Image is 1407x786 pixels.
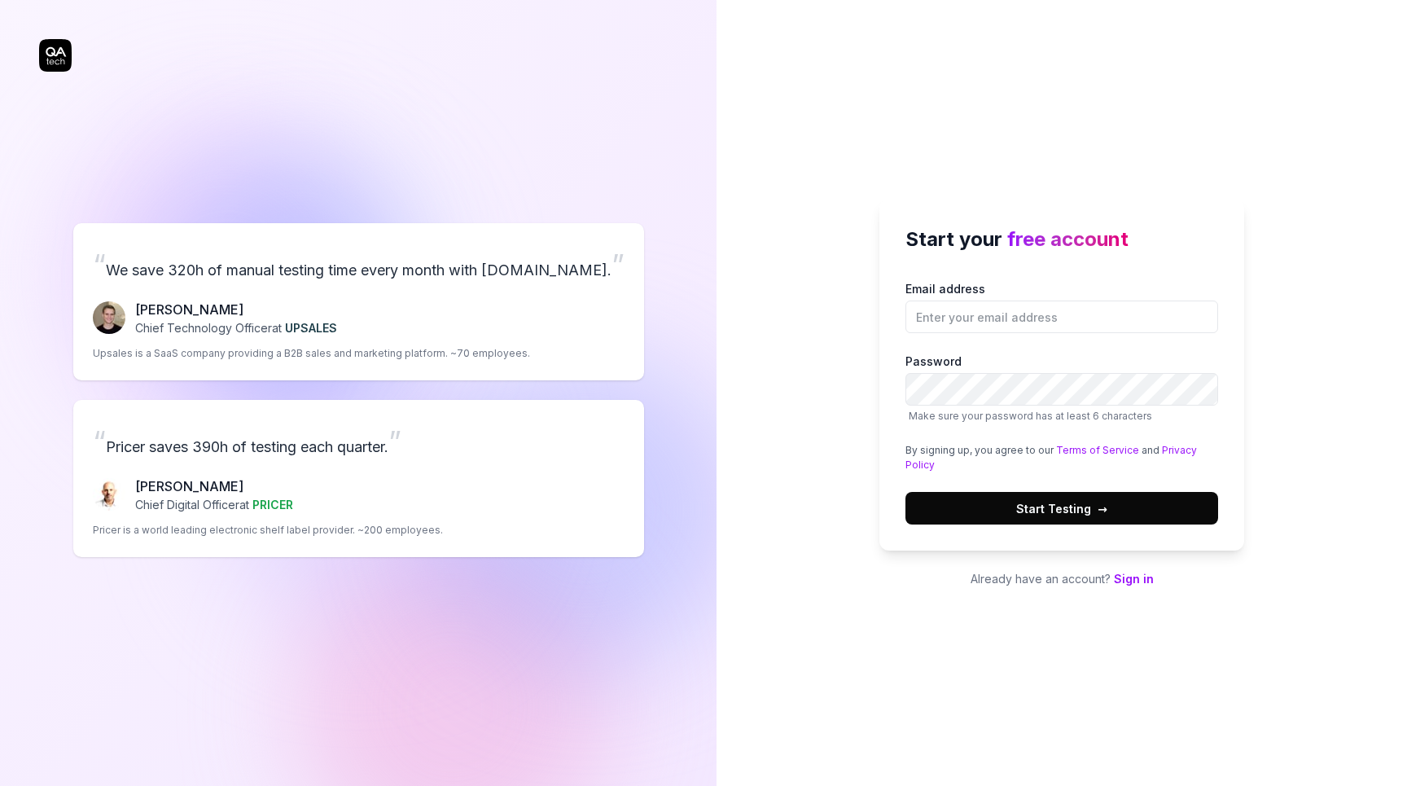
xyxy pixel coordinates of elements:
p: [PERSON_NAME] [135,476,293,496]
a: “Pricer saves 390h of testing each quarter.”Chris Chalkitis[PERSON_NAME]Chief Digital Officerat P... [73,400,644,557]
p: Pricer saves 390h of testing each quarter. [93,419,625,463]
span: “ [93,247,106,283]
img: Fredrik Seidl [93,301,125,334]
span: free account [1007,227,1129,251]
p: Chief Technology Officer at [135,319,337,336]
label: Password [905,353,1218,424]
p: Already have an account? [879,570,1244,587]
span: PRICER [252,498,293,512]
a: Sign in [1114,572,1154,586]
img: Chris Chalkitis [93,478,125,511]
span: → [1098,500,1107,517]
span: Make sure your password has at least 6 characters [909,410,1152,422]
div: By signing up, you agree to our and [905,443,1218,472]
label: Email address [905,280,1218,333]
button: Start Testing→ [905,492,1218,525]
input: PasswordMake sure your password has at least 6 characters [905,373,1218,406]
p: Chief Digital Officer at [135,496,293,513]
p: Pricer is a world leading electronic shelf label provider. ~200 employees. [93,523,443,538]
a: “We save 320h of manual testing time every month with [DOMAIN_NAME].”Fredrik Seidl[PERSON_NAME]Ch... [73,223,644,380]
a: Terms of Service [1056,444,1139,456]
p: We save 320h of manual testing time every month with [DOMAIN_NAME]. [93,243,625,287]
input: Email address [905,301,1218,333]
span: UPSALES [285,321,337,335]
h2: Start your [905,225,1218,254]
span: “ [93,424,106,459]
p: [PERSON_NAME] [135,300,337,319]
p: Upsales is a SaaS company providing a B2B sales and marketing platform. ~70 employees. [93,346,530,361]
span: Start Testing [1016,500,1107,517]
span: ” [388,424,401,459]
span: ” [611,247,625,283]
